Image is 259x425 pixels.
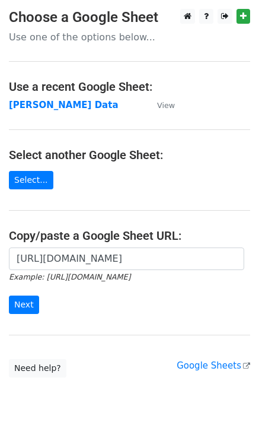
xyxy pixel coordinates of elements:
[9,171,53,189] a: Select...
[9,229,250,243] h4: Copy/paste a Google Sheet URL:
[177,360,250,371] a: Google Sheets
[145,100,175,110] a: View
[9,80,250,94] h4: Use a recent Google Sheet:
[9,148,250,162] h4: Select another Google Sheet:
[9,31,250,43] p: Use one of the options below...
[9,248,244,270] input: Paste your Google Sheet URL here
[9,100,119,110] a: [PERSON_NAME] Data
[9,9,250,26] h3: Choose a Google Sheet
[9,272,130,281] small: Example: [URL][DOMAIN_NAME]
[157,101,175,110] small: View
[9,359,66,378] a: Need help?
[9,296,39,314] input: Next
